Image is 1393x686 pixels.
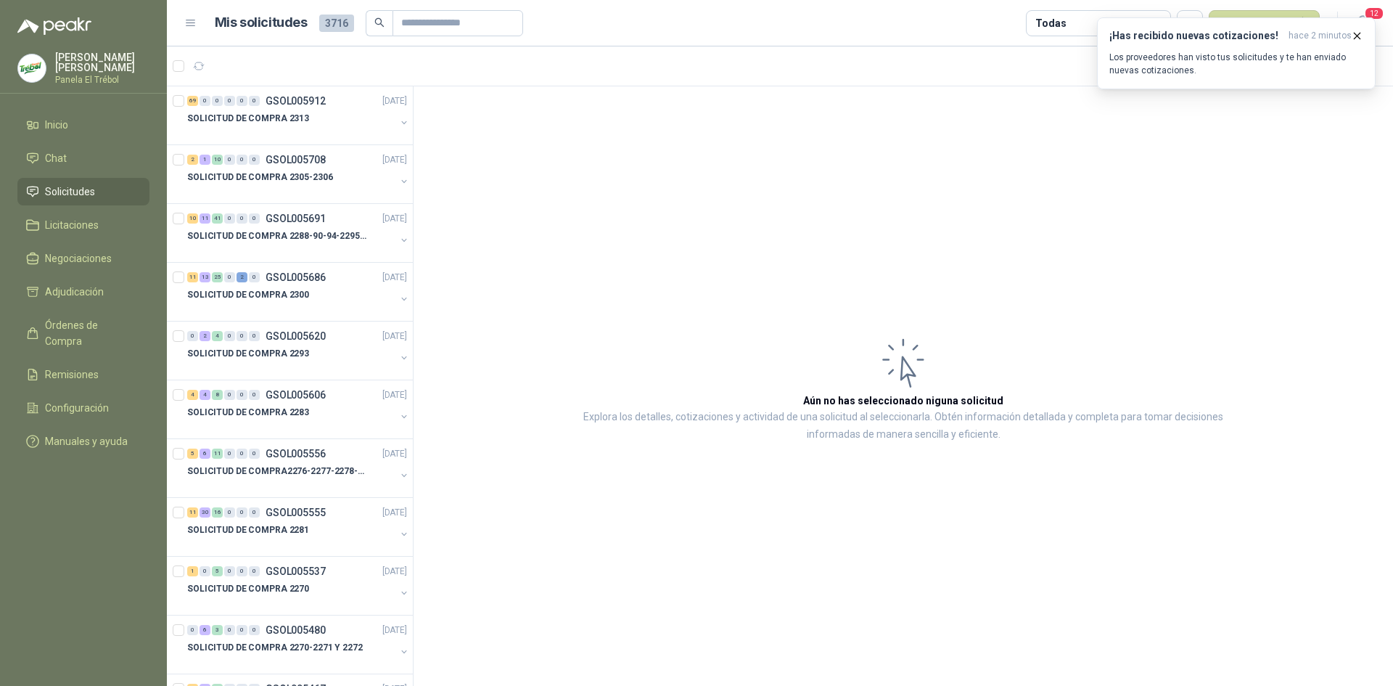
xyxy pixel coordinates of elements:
p: GSOL005606 [266,390,326,400]
a: Manuales y ayuda [17,428,149,455]
a: Órdenes de Compra [17,311,149,355]
div: 2 [237,272,247,282]
a: 5 6 11 0 0 0 GSOL005556[DATE] SOLICITUD DE COMPRA2276-2277-2278-2284-2285- [187,445,410,491]
a: Remisiones [17,361,149,388]
span: Solicitudes [45,184,95,200]
span: hace 2 minutos [1289,30,1352,42]
div: 0 [249,390,260,400]
span: Manuales y ayuda [45,433,128,449]
div: 0 [237,566,247,576]
h1: Mis solicitudes [215,12,308,33]
button: Nueva solicitud [1209,10,1320,36]
div: 11 [187,507,198,518]
p: [DATE] [382,94,407,108]
div: 0 [224,155,235,165]
div: 0 [249,566,260,576]
div: 0 [249,155,260,165]
p: Panela El Trébol [55,75,149,84]
p: GSOL005708 [266,155,326,165]
p: [DATE] [382,271,407,285]
p: [DATE] [382,388,407,402]
div: 11 [212,449,223,459]
a: Licitaciones [17,211,149,239]
div: 6 [200,449,210,459]
div: 0 [237,390,247,400]
div: 5 [212,566,223,576]
div: 13 [200,272,210,282]
p: SOLICITUD DE COMPRA 2313 [187,112,309,126]
div: 2 [187,155,198,165]
div: 0 [249,213,260,224]
div: 25 [212,272,223,282]
div: 0 [187,625,198,635]
span: 3716 [319,15,354,32]
div: 0 [187,331,198,341]
div: 0 [237,507,247,518]
div: 0 [200,566,210,576]
p: Explora los detalles, cotizaciones y actividad de una solicitud al seleccionarla. Obtén informaci... [559,409,1248,444]
a: Chat [17,144,149,172]
p: [DATE] [382,565,407,579]
a: 4 4 8 0 0 0 GSOL005606[DATE] SOLICITUD DE COMPRA 2283 [187,386,410,433]
div: 0 [249,96,260,106]
a: Adjudicación [17,278,149,306]
div: 1 [187,566,198,576]
div: 0 [249,507,260,518]
a: Configuración [17,394,149,422]
a: Negociaciones [17,245,149,272]
p: GSOL005691 [266,213,326,224]
p: [DATE] [382,506,407,520]
div: 6 [200,625,210,635]
div: 0 [224,566,235,576]
span: Adjudicación [45,284,104,300]
p: SOLICITUD DE COMPRA 2300 [187,288,309,302]
div: Todas [1035,15,1066,31]
span: Órdenes de Compra [45,317,136,349]
p: SOLICITUD DE COMPRA 2270 [187,582,309,596]
p: [DATE] [382,330,407,343]
a: 1 0 5 0 0 0 GSOL005537[DATE] SOLICITUD DE COMPRA 2270 [187,563,410,609]
img: Logo peakr [17,17,91,35]
p: SOLICITUD DE COMPRA 2305-2306 [187,171,333,184]
div: 0 [249,625,260,635]
div: 0 [224,390,235,400]
span: Chat [45,150,67,166]
div: 10 [187,213,198,224]
div: 0 [224,96,235,106]
div: 0 [237,155,247,165]
a: 0 2 4 0 0 0 GSOL005620[DATE] SOLICITUD DE COMPRA 2293 [187,327,410,374]
div: 4 [200,390,210,400]
div: 0 [224,507,235,518]
h3: ¡Has recibido nuevas cotizaciones! [1109,30,1283,42]
p: GSOL005686 [266,272,326,282]
div: 0 [237,449,247,459]
div: 11 [200,213,210,224]
div: 16 [212,507,223,518]
p: SOLICITUD DE COMPRA 2283 [187,406,309,420]
div: 0 [224,272,235,282]
span: Configuración [45,400,109,416]
div: 4 [212,331,223,341]
p: GSOL005537 [266,566,326,576]
p: SOLICITUD DE COMPRA 2293 [187,347,309,361]
button: 12 [1349,10,1376,36]
div: 11 [187,272,198,282]
p: GSOL005555 [266,507,326,518]
div: 0 [237,213,247,224]
div: 1 [200,155,210,165]
p: [DATE] [382,624,407,637]
a: 10 11 41 0 0 0 GSOL005691[DATE] SOLICITUD DE COMPRA 2288-90-94-2295-96-2301-02-04 [187,210,410,256]
div: 0 [249,272,260,282]
a: Solicitudes [17,178,149,205]
div: 5 [187,449,198,459]
button: ¡Has recibido nuevas cotizaciones!hace 2 minutos Los proveedores han visto tus solicitudes y te h... [1097,17,1376,89]
a: 11 13 25 0 2 0 GSOL005686[DATE] SOLICITUD DE COMPRA 2300 [187,269,410,315]
p: GSOL005556 [266,449,326,459]
div: 0 [249,449,260,459]
p: GSOL005480 [266,625,326,635]
span: Remisiones [45,367,99,383]
div: 0 [224,625,235,635]
div: 0 [200,96,210,106]
p: GSOL005912 [266,96,326,106]
span: Licitaciones [45,217,99,233]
